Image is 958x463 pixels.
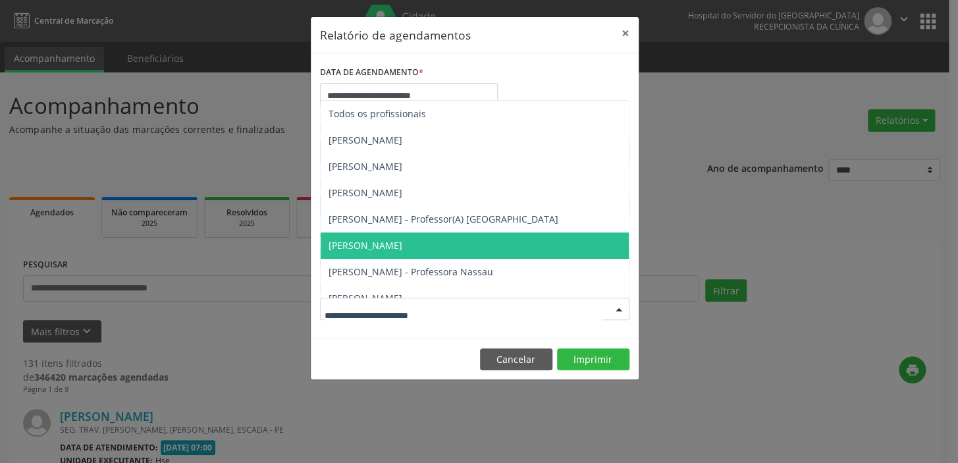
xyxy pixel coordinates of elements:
span: Todos os profissionais [329,107,426,120]
span: [PERSON_NAME] [329,160,402,173]
label: DATA DE AGENDAMENTO [320,63,423,83]
span: [PERSON_NAME] [329,292,402,304]
h5: Relatório de agendamentos [320,26,471,43]
span: [PERSON_NAME] [329,186,402,199]
span: [PERSON_NAME] [329,239,402,252]
span: [PERSON_NAME] - Professora Nassau [329,265,493,278]
span: [PERSON_NAME] [329,134,402,146]
button: Cancelar [480,348,552,371]
button: Close [612,17,639,49]
button: Imprimir [557,348,629,371]
span: [PERSON_NAME] - Professor(A) [GEOGRAPHIC_DATA] [329,213,558,225]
